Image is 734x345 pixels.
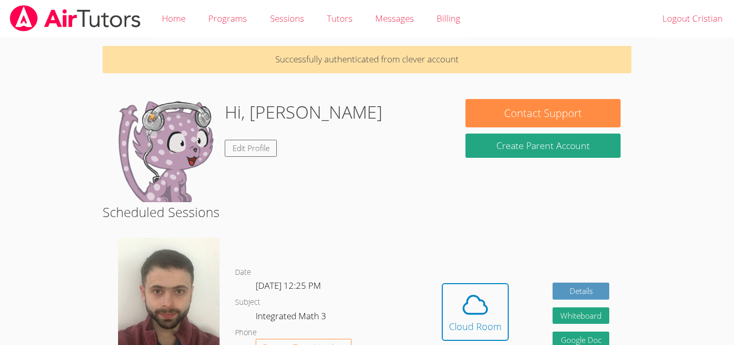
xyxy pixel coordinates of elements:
[235,266,251,279] dt: Date
[235,296,260,309] dt: Subject
[256,280,321,291] span: [DATE] 12:25 PM
[225,140,277,157] a: Edit Profile
[113,99,216,202] img: default.png
[9,5,142,31] img: airtutors_banner-c4298cdbf04f3fff15de1276eac7730deb9818008684d7c2e4769d2f7ddbe033.png
[235,326,257,339] dt: Phone
[225,99,382,125] h1: Hi, [PERSON_NAME]
[553,283,609,300] a: Details
[103,202,631,222] h2: Scheduled Sessions
[375,12,414,24] span: Messages
[553,307,609,324] button: Whiteboard
[465,134,621,158] button: Create Parent Account
[442,283,509,341] button: Cloud Room
[256,309,328,326] dd: Integrated Math 3
[103,46,631,73] p: Successfully authenticated from clever account
[465,99,621,127] button: Contact Support
[449,319,502,334] div: Cloud Room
